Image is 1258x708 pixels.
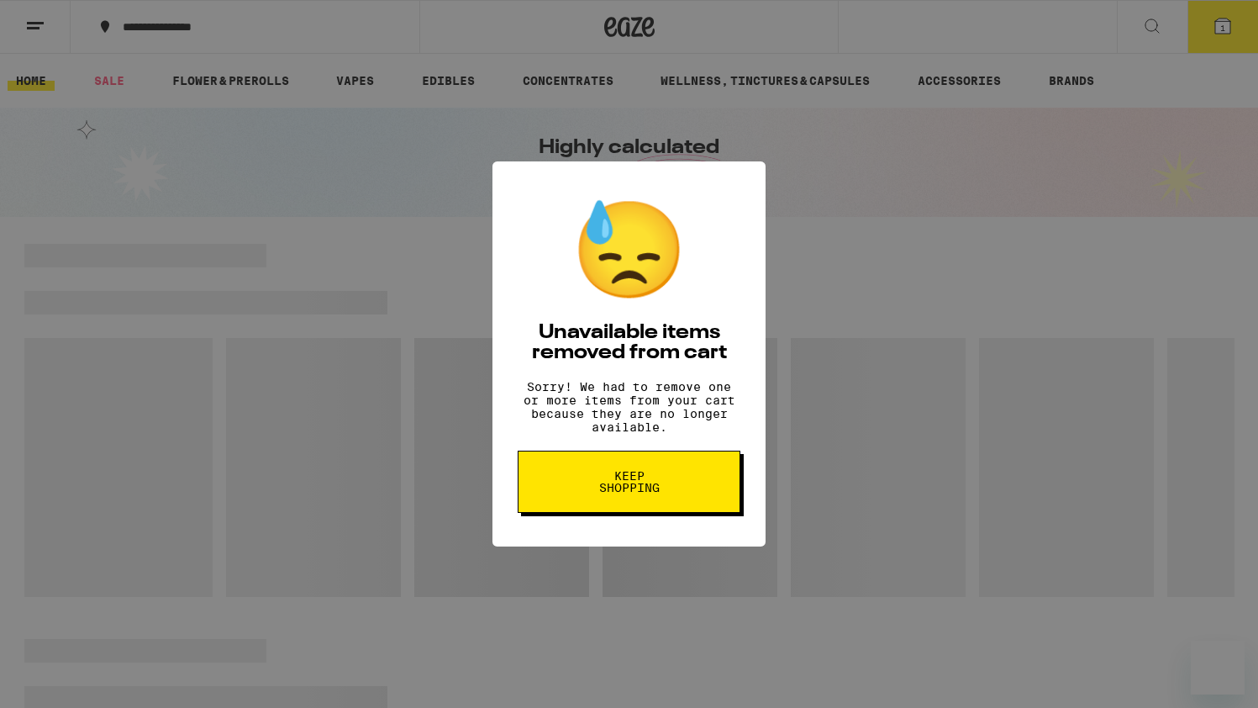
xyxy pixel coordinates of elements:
[1191,641,1245,695] iframe: Button to launch messaging window
[571,195,688,306] div: 😓
[518,323,740,363] h2: Unavailable items removed from cart
[586,470,672,494] span: Keep Shopping
[518,380,740,434] p: Sorry! We had to remove one or more items from your cart because they are no longer available.
[518,451,740,513] button: Keep Shopping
